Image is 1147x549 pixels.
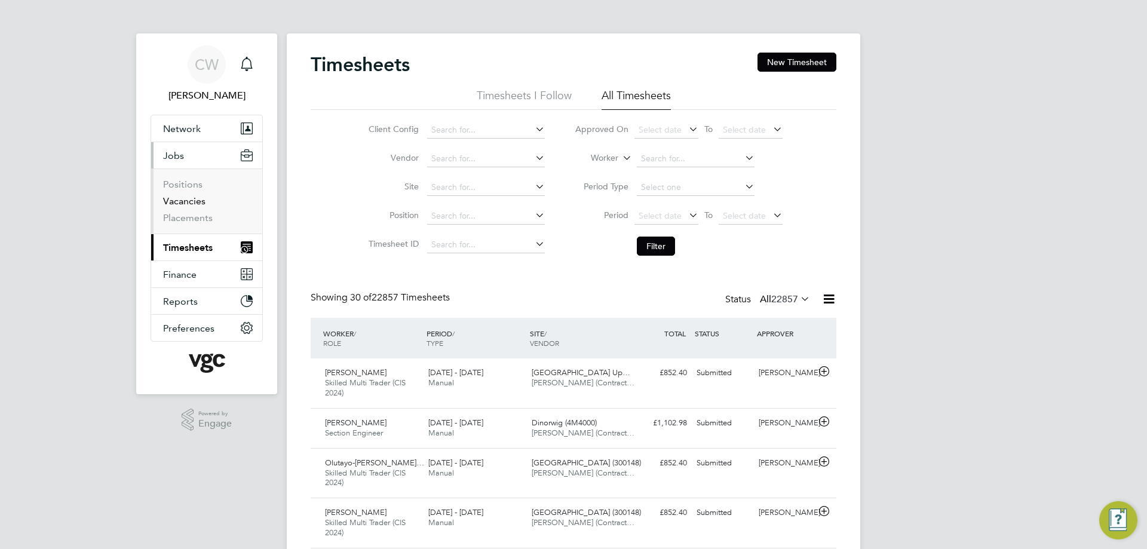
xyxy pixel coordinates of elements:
[163,323,214,334] span: Preferences
[692,503,754,523] div: Submitted
[532,428,634,438] span: [PERSON_NAME] (Contract…
[428,367,483,378] span: [DATE] - [DATE]
[354,329,356,338] span: /
[692,413,754,433] div: Submitted
[428,428,454,438] span: Manual
[151,315,262,341] button: Preferences
[151,354,263,373] a: Go to home page
[723,210,766,221] span: Select date
[365,152,419,163] label: Vendor
[325,428,383,438] span: Section Engineer
[365,124,419,134] label: Client Config
[771,293,798,305] span: 22857
[151,234,262,260] button: Timesheets
[723,124,766,135] span: Select date
[532,468,634,478] span: [PERSON_NAME] (Contract…
[350,292,450,303] span: 22857 Timesheets
[427,179,545,196] input: Search for...
[428,378,454,388] span: Manual
[754,503,816,523] div: [PERSON_NAME]
[575,210,628,220] label: Period
[350,292,372,303] span: 30 of
[477,88,572,110] li: Timesheets I Follow
[163,269,197,280] span: Finance
[311,292,452,304] div: Showing
[428,458,483,468] span: [DATE] - [DATE]
[427,151,545,167] input: Search for...
[311,53,410,76] h2: Timesheets
[323,338,341,348] span: ROLE
[602,88,671,110] li: All Timesheets
[760,293,810,305] label: All
[325,418,387,428] span: [PERSON_NAME]
[325,367,387,378] span: [PERSON_NAME]
[151,45,263,103] a: CW[PERSON_NAME]
[365,238,419,249] label: Timesheet ID
[151,115,262,142] button: Network
[575,181,628,192] label: Period Type
[151,261,262,287] button: Finance
[630,413,692,433] div: £1,102.98
[325,507,387,517] span: [PERSON_NAME]
[530,338,559,348] span: VENDOR
[701,121,716,137] span: To
[163,195,206,207] a: Vacancies
[637,151,755,167] input: Search for...
[452,329,455,338] span: /
[692,363,754,383] div: Submitted
[427,237,545,253] input: Search for...
[424,323,527,354] div: PERIOD
[163,212,213,223] a: Placements
[565,152,618,164] label: Worker
[163,242,213,253] span: Timesheets
[325,468,406,488] span: Skilled Multi Trader (CIS 2024)
[427,122,545,139] input: Search for...
[754,453,816,473] div: [PERSON_NAME]
[701,207,716,223] span: To
[198,419,232,429] span: Engage
[544,329,547,338] span: /
[151,168,262,234] div: Jobs
[163,150,184,161] span: Jobs
[151,142,262,168] button: Jobs
[325,517,406,538] span: Skilled Multi Trader (CIS 2024)
[639,124,682,135] span: Select date
[630,453,692,473] div: £852.40
[754,323,816,344] div: APPROVER
[630,503,692,523] div: £852.40
[754,363,816,383] div: [PERSON_NAME]
[365,210,419,220] label: Position
[325,458,424,468] span: Olutayo-[PERSON_NAME]…
[664,329,686,338] span: TOTAL
[151,88,263,103] span: Chris Watson
[428,468,454,478] span: Manual
[527,323,630,354] div: SITE
[365,181,419,192] label: Site
[163,296,198,307] span: Reports
[637,179,755,196] input: Select one
[428,507,483,517] span: [DATE] - [DATE]
[630,363,692,383] div: £852.40
[532,367,630,378] span: [GEOGRAPHIC_DATA] Up…
[575,124,628,134] label: Approved On
[1099,501,1137,539] button: Engage Resource Center
[639,210,682,221] span: Select date
[637,237,675,256] button: Filter
[195,57,219,72] span: CW
[532,378,634,388] span: [PERSON_NAME] (Contract…
[136,33,277,394] nav: Main navigation
[325,378,406,398] span: Skilled Multi Trader (CIS 2024)
[754,413,816,433] div: [PERSON_NAME]
[163,179,203,190] a: Positions
[532,418,597,428] span: Dinorwig (4M4000)
[198,409,232,419] span: Powered by
[163,123,201,134] span: Network
[151,288,262,314] button: Reports
[428,418,483,428] span: [DATE] - [DATE]
[725,292,812,308] div: Status
[692,323,754,344] div: STATUS
[189,354,225,373] img: vgcgroup-logo-retina.png
[532,517,634,527] span: [PERSON_NAME] (Contract…
[182,409,232,431] a: Powered byEngage
[757,53,836,72] button: New Timesheet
